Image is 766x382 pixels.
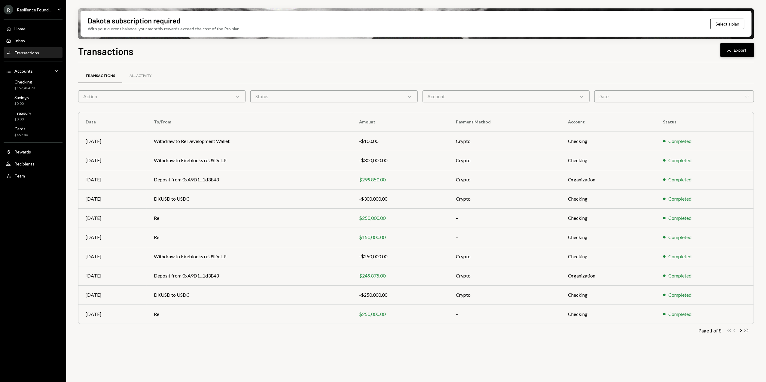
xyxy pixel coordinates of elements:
[78,45,133,57] h1: Transactions
[14,161,35,166] div: Recipients
[669,176,692,183] div: Completed
[449,285,561,305] td: Crypto
[147,247,352,266] td: Withdraw to Fireblocks reUSDe LP
[561,285,656,305] td: Checking
[359,176,442,183] div: $299,850.00
[561,170,656,189] td: Organization
[449,189,561,208] td: Crypto
[561,112,656,132] th: Account
[720,43,754,57] button: Export
[14,95,29,100] div: Savings
[359,311,442,318] div: $250,000.00
[85,73,115,78] div: Transactions
[4,109,63,123] a: Treasury$0.00
[17,7,51,12] div: Resilience Found...
[359,272,442,279] div: $249,875.00
[86,253,139,260] div: [DATE]
[359,291,442,299] div: -$250,000.00
[4,93,63,108] a: Savings$0.00
[147,170,352,189] td: Deposit from 0xA9D1...1d3E43
[14,50,39,55] div: Transactions
[561,208,656,228] td: Checking
[4,170,63,181] a: Team
[359,157,442,164] div: -$300,000.00
[669,138,692,145] div: Completed
[4,35,63,46] a: Inbox
[359,234,442,241] div: $150,000.00
[561,247,656,266] td: Checking
[359,214,442,222] div: $250,000.00
[147,228,352,247] td: Re
[130,73,151,78] div: All Activity
[561,151,656,170] td: Checking
[4,5,13,14] div: R
[423,90,590,102] div: Account
[147,285,352,305] td: DKUSD to USDC
[4,65,63,76] a: Accounts
[669,195,692,202] div: Completed
[4,124,63,139] a: Cards$469.40
[86,272,139,279] div: [DATE]
[86,311,139,318] div: [DATE]
[449,266,561,285] td: Crypto
[78,68,122,83] a: Transactions
[669,311,692,318] div: Completed
[14,68,33,74] div: Accounts
[14,126,28,131] div: Cards
[449,208,561,228] td: –
[14,79,35,84] div: Checking
[449,112,561,132] th: Payment Method
[656,112,754,132] th: Status
[449,151,561,170] td: Crypto
[449,170,561,189] td: Crypto
[86,195,139,202] div: [DATE]
[86,138,139,145] div: [DATE]
[86,234,139,241] div: [DATE]
[14,86,35,91] div: $167,464.73
[594,90,754,102] div: Date
[86,214,139,222] div: [DATE]
[449,305,561,324] td: –
[449,228,561,247] td: –
[250,90,418,102] div: Status
[147,189,352,208] td: DKUSD to USDC
[14,173,25,178] div: Team
[86,291,139,299] div: [DATE]
[14,26,26,31] div: Home
[86,157,139,164] div: [DATE]
[669,253,692,260] div: Completed
[669,157,692,164] div: Completed
[359,253,442,260] div: -$250,000.00
[14,117,31,122] div: $0.00
[14,132,28,138] div: $469.40
[561,132,656,151] td: Checking
[359,195,442,202] div: -$300,000.00
[561,228,656,247] td: Checking
[669,214,692,222] div: Completed
[147,305,352,324] td: Re
[147,208,352,228] td: Re
[14,111,31,116] div: Treasury
[710,19,744,29] button: Select a plan
[88,16,180,26] div: Dakota subscription required
[698,328,722,333] div: Page 1 of 8
[669,234,692,241] div: Completed
[4,146,63,157] a: Rewards
[4,47,63,58] a: Transactions
[449,132,561,151] td: Crypto
[122,68,159,83] a: All Activity
[4,23,63,34] a: Home
[561,266,656,285] td: Organization
[561,305,656,324] td: Checking
[78,112,147,132] th: Date
[147,132,352,151] td: Withdraw to Re Development Wallet
[4,158,63,169] a: Recipients
[449,247,561,266] td: Crypto
[561,189,656,208] td: Checking
[147,151,352,170] td: Withdraw to Fireblocks reUSDe LP
[88,26,240,32] div: With your current balance, your monthly rewards exceed the cost of the Pro plan.
[669,291,692,299] div: Completed
[78,90,246,102] div: Action
[352,112,449,132] th: Amount
[359,138,442,145] div: -$100.00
